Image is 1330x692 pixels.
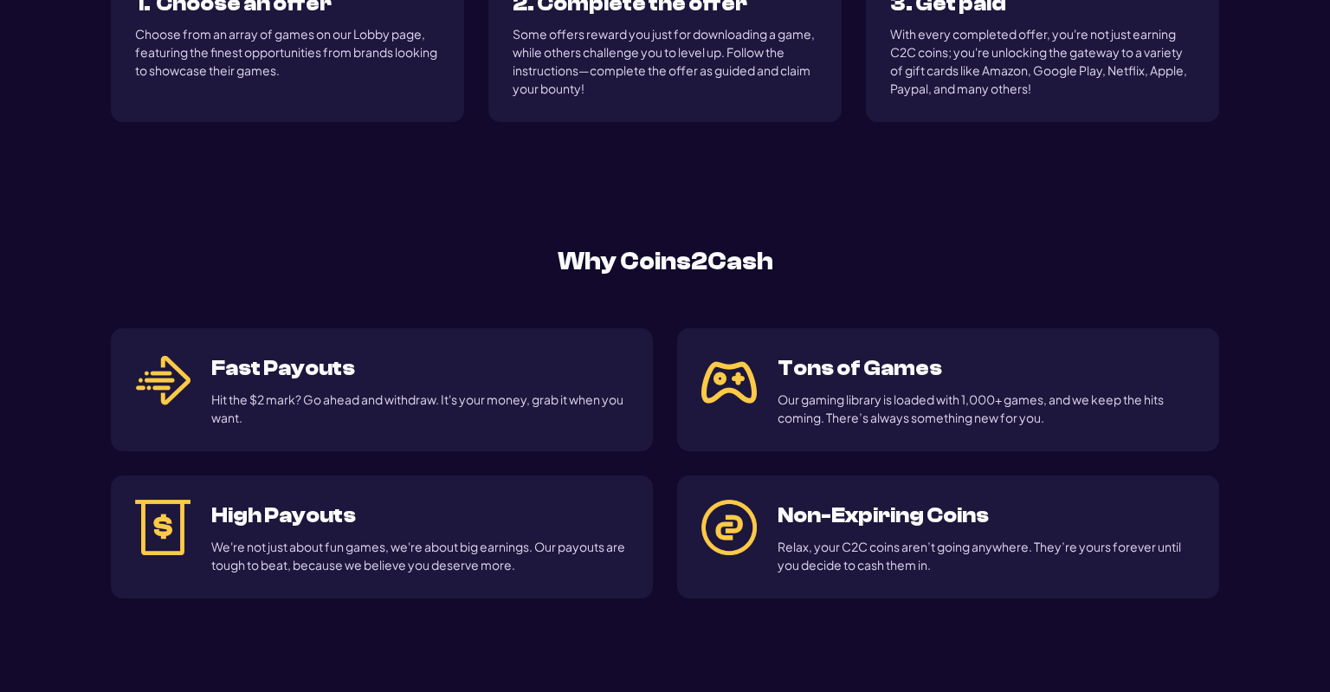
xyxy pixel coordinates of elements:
h3: Fast Payouts [211,352,629,385]
div: With every completed offer, you're not just earning C2C coins; you're unlocking the gateway to a ... [890,25,1195,98]
div: Our gaming library is loaded with 1,000+ games, and we keep the hits coming. There’s always somet... [778,391,1195,427]
div: Some offers reward you just for downloading a game, while others challenge you to level up. Follo... [513,25,817,98]
div: We're not just about fun games, we're about big earnings. Our payouts are tough to beat, because ... [211,538,629,574]
h3: Non-Expiring Coins [778,500,1195,532]
h3: High Payouts [211,500,629,532]
div: Relax, your C2C coins aren’t going anywhere. They’re yours forever until you decide to cash them in. [778,538,1195,574]
div: Hit the $2 mark? Go ahead and withdraw. It's your money, grab it when you want. [211,391,629,427]
div: Choose from an array of games on our Lobby page, featuring the finest opportunities from brands l... [135,25,440,80]
h2: Why Coins2Cash [111,243,1219,280]
h3: Tons of Games [778,352,1195,385]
